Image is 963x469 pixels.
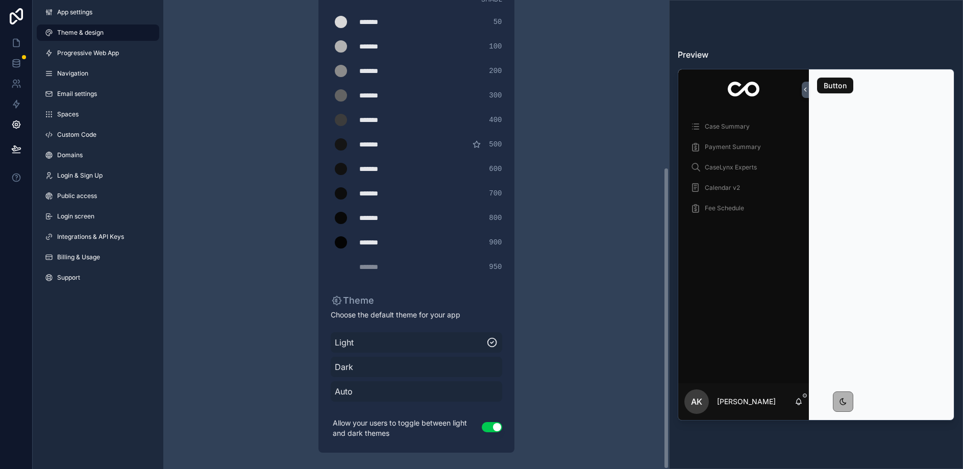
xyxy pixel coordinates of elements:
[37,45,159,61] a: Progressive Web App
[57,192,97,200] span: Public access
[37,167,159,184] a: Login & Sign Up
[705,122,750,131] span: Case Summary
[489,90,502,101] span: 300
[331,310,502,320] span: Choose the default theme for your app
[37,65,159,82] a: Navigation
[57,151,83,159] span: Domains
[489,237,502,248] span: 900
[705,163,757,171] span: CaseLynx Experts
[489,213,502,223] span: 800
[489,41,502,52] span: 100
[705,184,740,192] span: Calendar v2
[684,117,803,136] a: Case Summary
[705,204,744,212] span: Fee Schedule
[37,24,159,41] a: Theme & design
[691,396,702,408] span: AK
[489,66,502,76] span: 200
[489,188,502,199] span: 700
[57,253,100,261] span: Billing & Usage
[684,179,803,197] a: Calendar v2
[493,17,502,27] span: 50
[489,164,502,174] span: 600
[57,233,124,241] span: Integrations & API Keys
[57,29,104,37] span: Theme & design
[335,336,487,349] span: Light
[37,127,159,143] a: Custom Code
[57,212,94,220] span: Login screen
[37,86,159,102] a: Email settings
[57,49,119,57] span: Progressive Web App
[489,262,502,272] span: 950
[817,78,853,94] button: Button
[331,293,374,308] p: Theme
[57,110,79,118] span: Spaces
[684,199,803,217] a: Fee Schedule
[331,416,482,440] p: Allow your users to toggle between light and dark themes
[37,208,159,225] a: Login screen
[717,397,776,407] p: [PERSON_NAME]
[37,229,159,245] a: Integrations & API Keys
[705,143,761,151] span: Payment Summary
[489,139,502,150] span: 500
[678,110,809,383] div: scrollable content
[37,147,159,163] a: Domains
[678,48,954,61] h3: Preview
[57,131,96,139] span: Custom Code
[37,188,159,204] a: Public access
[57,171,103,180] span: Login & Sign Up
[489,115,502,125] span: 400
[335,361,498,373] span: Dark
[684,158,803,177] a: CaseLynx Experts
[57,90,97,98] span: Email settings
[37,249,159,265] a: Billing & Usage
[57,69,88,78] span: Navigation
[37,269,159,286] a: Support
[57,274,80,282] span: Support
[728,82,760,98] img: App logo
[37,106,159,122] a: Spaces
[335,385,498,398] span: Auto
[37,4,159,20] a: App settings
[684,138,803,156] a: Payment Summary
[57,8,92,16] span: App settings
